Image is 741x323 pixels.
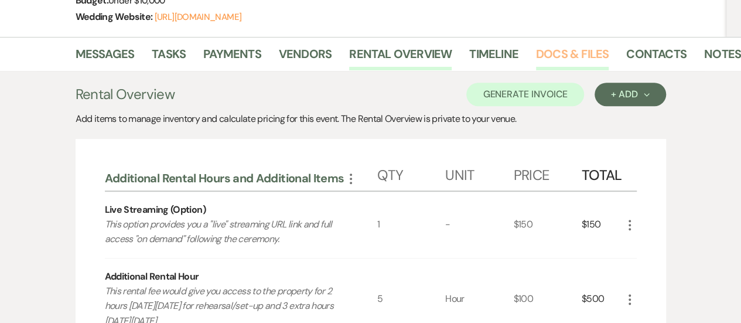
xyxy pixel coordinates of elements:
div: Total [582,155,623,191]
a: Payments [203,45,261,70]
a: Messages [76,45,135,70]
div: $150 [582,192,623,258]
button: + Add [595,83,665,106]
a: Docs & Files [536,45,609,70]
div: - [445,192,513,258]
span: Wedding Website: [76,11,155,23]
a: Timeline [469,45,518,70]
a: Tasks [152,45,186,70]
button: Generate Invoice [466,83,584,106]
h3: Rental Overview [76,84,175,105]
div: + Add [611,90,649,99]
p: This option provides you a "live" streaming URL link and full access "on demand" following the ce... [105,217,350,247]
div: Price [513,155,581,191]
div: Qty [377,155,445,191]
div: 1 [377,192,445,258]
a: Contacts [626,45,687,70]
a: Vendors [279,45,332,70]
a: [URL][DOMAIN_NAME] [155,11,241,23]
div: Unit [445,155,513,191]
div: Add items to manage inventory and calculate pricing for this event. The Rental Overview is privat... [76,112,666,126]
div: Live Streaming (Option) [105,203,206,217]
a: Notes [704,45,741,70]
div: Additional Rental Hour [105,270,199,284]
div: Additional Rental Hours and Additional Items [105,171,377,186]
a: Rental Overview [349,45,452,70]
div: $150 [513,192,581,258]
